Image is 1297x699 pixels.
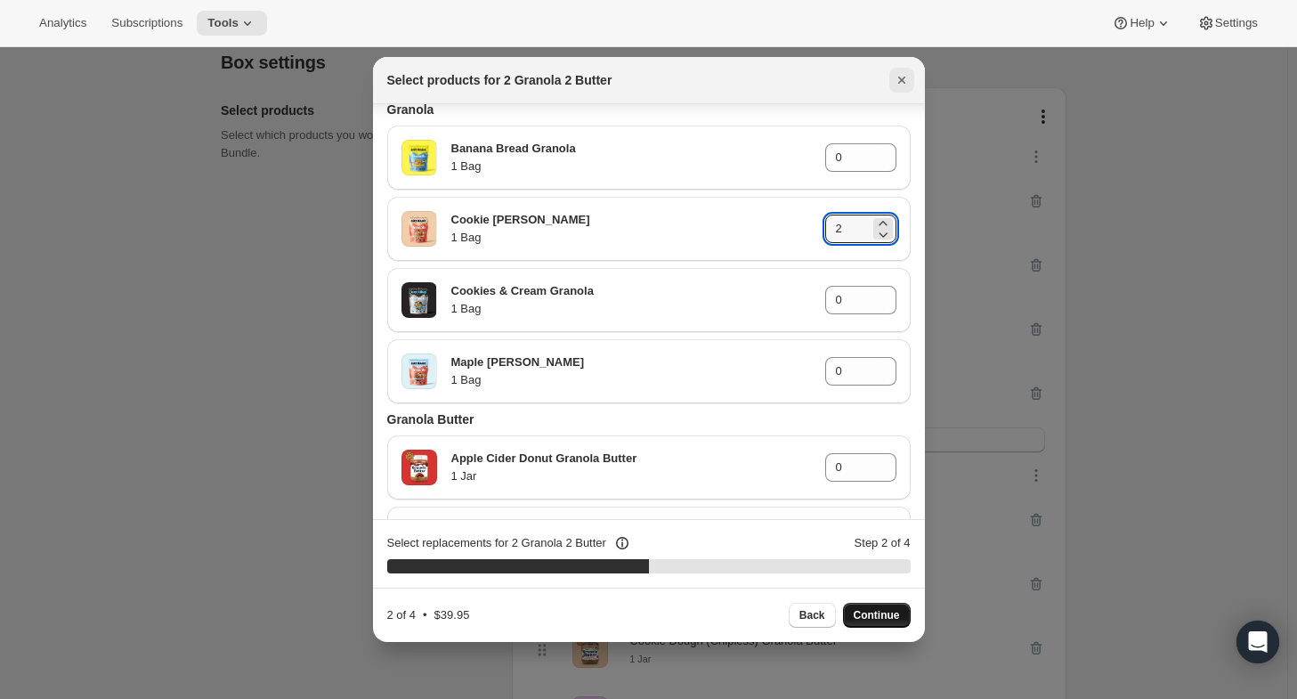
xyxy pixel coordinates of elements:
button: Back [789,603,836,628]
img: 1 Bag [401,211,436,247]
p: 1 Bag [451,158,811,175]
h3: Granola [387,101,911,118]
span: Subscriptions [111,16,182,30]
button: Close [889,68,914,93]
p: Select replacements for 2 Granola 2 Butter [387,534,606,552]
div: • [387,606,470,624]
p: Apple Cider Donut Granola Butter [451,450,811,467]
div: Open Intercom Messenger [1236,621,1279,663]
p: 1 Jar [451,467,811,485]
span: Settings [1215,16,1258,30]
button: Analytics [28,11,97,36]
img: 1 Bag [401,282,436,318]
p: 1 Bag [451,300,811,318]
img: 1 Jar [401,450,437,485]
span: Analytics [39,16,86,30]
button: Settings [1187,11,1269,36]
p: Banana Bread Granola [451,140,811,158]
p: Cookie [PERSON_NAME] [451,211,811,229]
img: 1 Bag [401,354,436,389]
p: Cookies & Cream Granola [451,282,811,300]
p: 1 Bag [451,229,811,247]
button: Subscriptions [101,11,193,36]
p: $39.95 [434,606,470,624]
h3: Granola Butter [387,410,911,428]
p: 2 of 4 [387,606,417,624]
p: 1 Bag [451,371,811,389]
span: Help [1130,16,1154,30]
img: 1 Bag [401,140,436,175]
p: Maple [PERSON_NAME] [451,354,811,371]
span: Tools [207,16,239,30]
button: Help [1101,11,1182,36]
span: Back [799,608,825,622]
button: Tools [197,11,267,36]
p: Step 2 of 4 [855,534,911,552]
h2: Select products for 2 Granola 2 Butter [387,71,612,89]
